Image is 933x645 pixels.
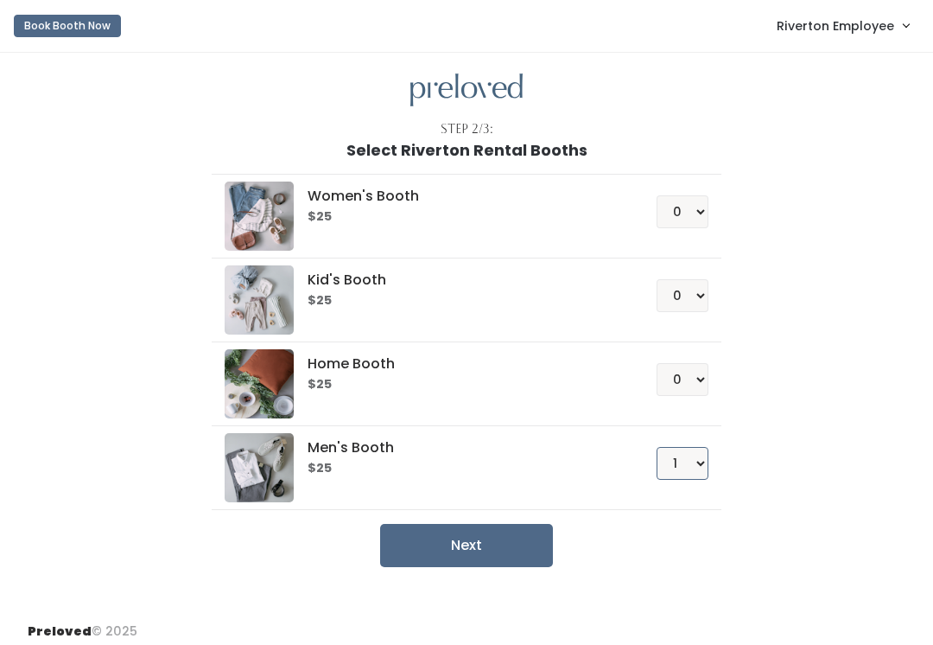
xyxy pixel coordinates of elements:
[14,15,121,37] button: Book Booth Now
[346,142,587,159] h1: Select Riverton Rental Booths
[308,462,614,476] h6: $25
[410,73,523,107] img: preloved logo
[308,440,614,456] h5: Men's Booth
[308,272,614,288] h5: Kid's Booth
[777,16,894,35] span: Riverton Employee
[759,7,926,44] a: Riverton Employee
[308,188,614,204] h5: Women's Booth
[225,433,294,502] img: preloved logo
[308,294,614,308] h6: $25
[308,210,614,224] h6: $25
[308,356,614,372] h5: Home Booth
[14,7,121,45] a: Book Booth Now
[441,120,493,138] div: Step 2/3:
[225,182,294,251] img: preloved logo
[380,524,553,567] button: Next
[28,623,92,640] span: Preloved
[225,349,294,418] img: preloved logo
[308,378,614,392] h6: $25
[225,265,294,335] img: preloved logo
[28,609,137,641] div: © 2025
